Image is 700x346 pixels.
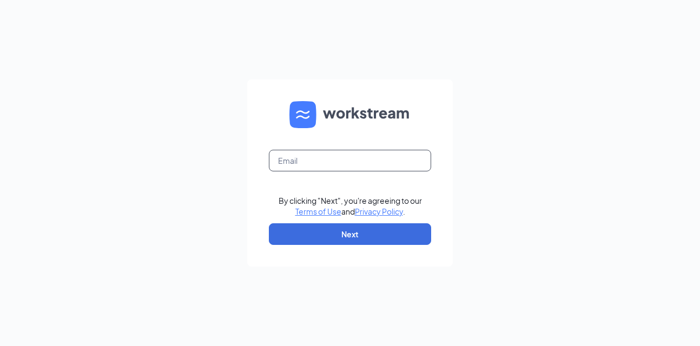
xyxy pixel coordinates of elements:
[355,207,403,216] a: Privacy Policy
[295,207,341,216] a: Terms of Use
[269,223,431,245] button: Next
[289,101,411,128] img: WS logo and Workstream text
[269,150,431,171] input: Email
[279,195,422,217] div: By clicking "Next", you're agreeing to our and .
